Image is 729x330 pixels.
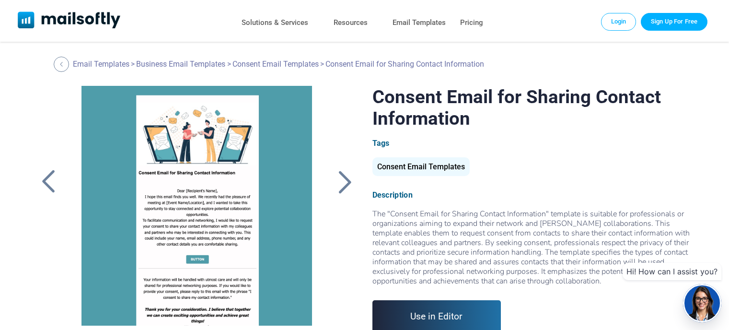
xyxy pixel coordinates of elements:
[242,16,308,30] a: Solutions & Services
[372,139,693,148] div: Tags
[372,209,693,286] div: The "Consent Email for Sharing Contact Information" template is suitable for professionals or org...
[460,16,483,30] a: Pricing
[372,166,470,170] a: Consent Email Templates
[372,86,693,129] h1: Consent Email for Sharing Contact Information
[73,59,129,69] a: Email Templates
[393,16,446,30] a: Email Templates
[372,157,470,176] div: Consent Email Templates
[232,59,319,69] a: Consent Email Templates
[334,16,368,30] a: Resources
[69,86,325,326] a: Consent Email for Sharing Contact Information
[18,12,121,30] a: Mailsoftly
[623,263,721,280] div: Hi! How can I assist you?
[54,57,71,72] a: Back
[601,13,636,30] a: Login
[136,59,225,69] a: Business Email Templates
[333,169,357,194] a: Back
[372,190,693,200] div: Description
[641,13,707,30] a: Trial
[36,169,60,194] a: Back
